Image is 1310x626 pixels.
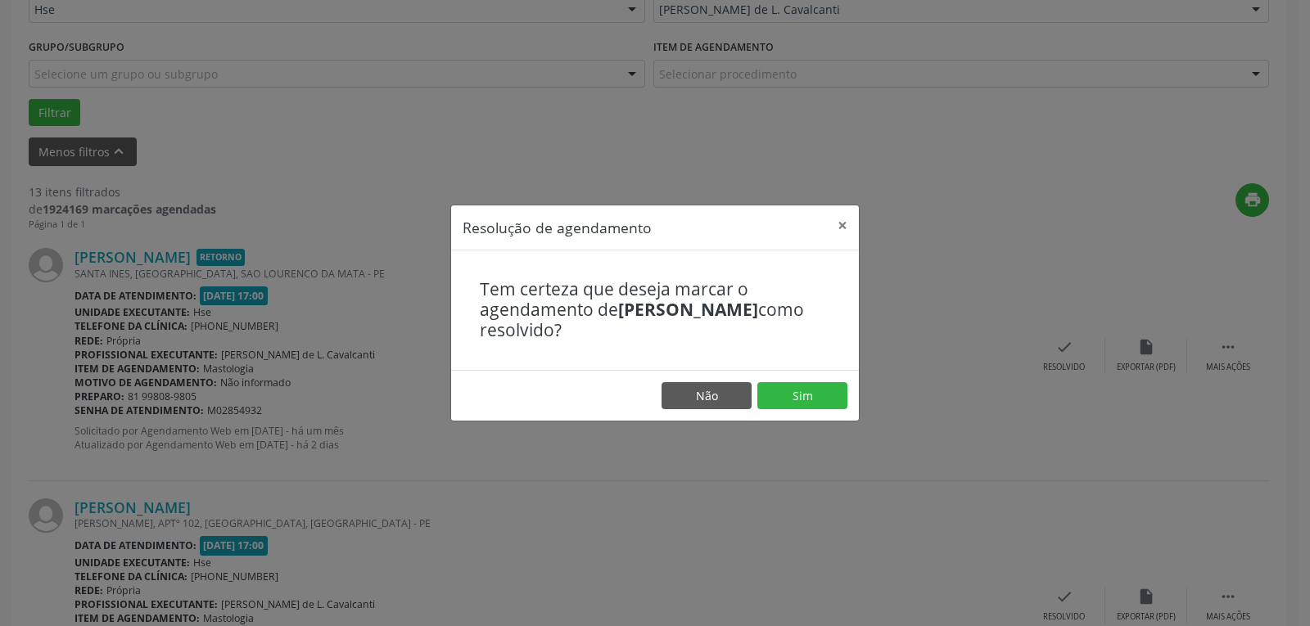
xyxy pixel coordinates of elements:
[618,298,758,321] b: [PERSON_NAME]
[480,279,830,341] h4: Tem certeza que deseja marcar o agendamento de como resolvido?
[826,205,859,245] button: Close
[757,382,847,410] button: Sim
[662,382,752,410] button: Não
[463,217,652,238] h5: Resolução de agendamento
